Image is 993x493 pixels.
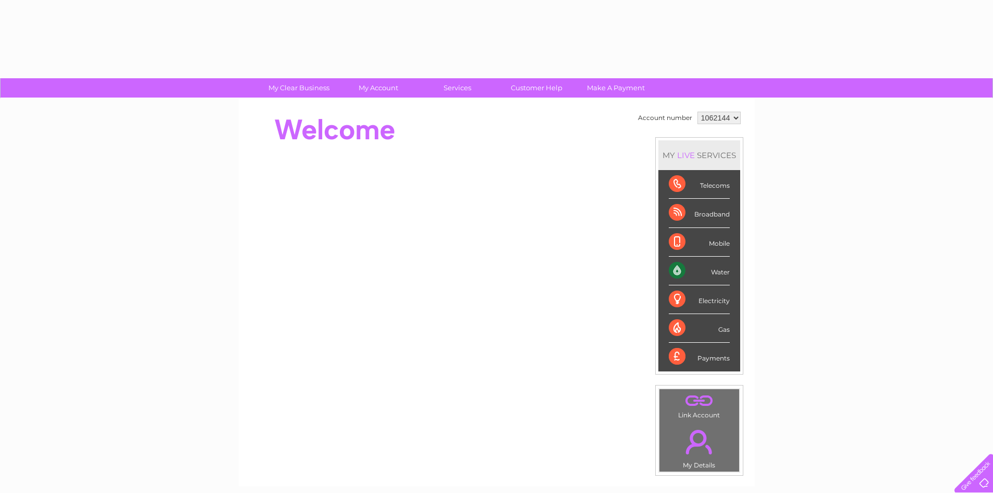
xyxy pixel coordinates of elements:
[414,78,500,98] a: Services
[659,389,740,422] td: Link Account
[494,78,580,98] a: Customer Help
[662,424,737,460] a: .
[335,78,421,98] a: My Account
[675,150,697,160] div: LIVE
[669,199,730,227] div: Broadband
[635,109,695,127] td: Account number
[256,78,342,98] a: My Clear Business
[669,285,730,314] div: Electricity
[662,392,737,410] a: .
[669,170,730,199] div: Telecoms
[669,314,730,343] div: Gas
[669,228,730,257] div: Mobile
[658,140,740,170] div: MY SERVICES
[669,257,730,285] div: Water
[659,421,740,472] td: My Details
[573,78,659,98] a: Make A Payment
[669,343,730,371] div: Payments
